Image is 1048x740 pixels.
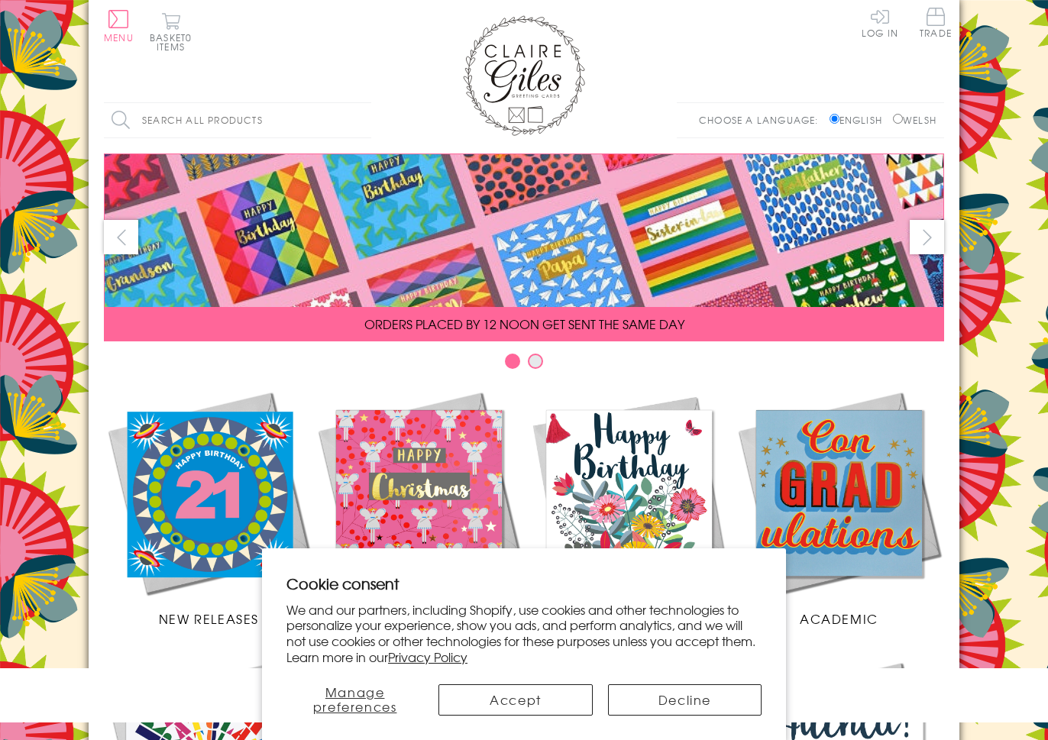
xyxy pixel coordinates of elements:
[159,609,259,628] span: New Releases
[388,648,467,666] a: Privacy Policy
[314,388,524,628] a: Christmas
[313,683,397,716] span: Manage preferences
[104,103,371,137] input: Search all products
[364,315,684,333] span: ORDERS PLACED BY 12 NOON GET SENT THE SAME DAY
[734,388,944,628] a: Academic
[463,15,585,136] img: Claire Giles Greetings Cards
[157,31,192,53] span: 0 items
[699,113,826,127] p: Choose a language:
[920,8,952,37] span: Trade
[150,12,192,51] button: Basket0 items
[505,354,520,369] button: Carousel Page 1 (Current Slide)
[608,684,762,716] button: Decline
[286,573,762,594] h2: Cookie consent
[862,8,898,37] a: Log In
[104,10,134,42] button: Menu
[830,114,839,124] input: English
[893,113,936,127] label: Welsh
[104,388,314,628] a: New Releases
[893,114,903,124] input: Welsh
[920,8,952,40] a: Trade
[286,602,762,665] p: We and our partners, including Shopify, use cookies and other technologies to personalize your ex...
[524,388,734,628] a: Birthdays
[104,220,138,254] button: prev
[104,353,944,376] div: Carousel Pagination
[830,113,890,127] label: English
[286,684,423,716] button: Manage preferences
[800,609,878,628] span: Academic
[356,103,371,137] input: Search
[528,354,543,369] button: Carousel Page 2
[438,684,592,716] button: Accept
[910,220,944,254] button: next
[104,31,134,44] span: Menu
